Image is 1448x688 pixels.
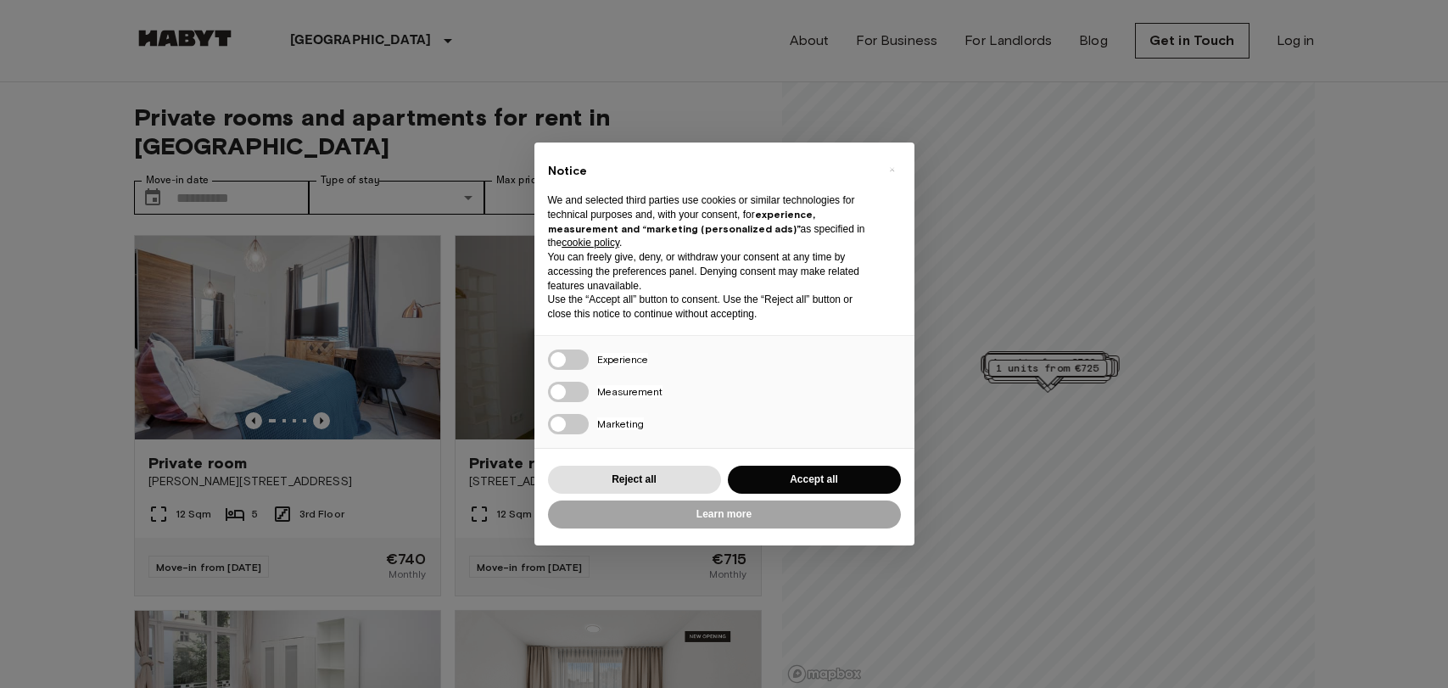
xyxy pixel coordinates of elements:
[597,353,648,366] span: Experience
[728,466,901,494] button: Accept all
[548,208,815,235] strong: experience, measurement and “marketing (personalized ads)”
[548,501,901,529] button: Learn more
[889,159,895,180] span: ×
[548,250,874,293] p: You can freely give, deny, or withdraw your consent at any time by accessing the preferences pane...
[597,417,644,430] span: Marketing
[548,293,874,322] p: Use the “Accept all” button to consent. Use the “Reject all” button or close this notice to conti...
[548,466,721,494] button: Reject all
[879,156,906,183] button: Close this notice
[562,237,619,249] a: cookie policy
[597,385,663,398] span: Measurement
[548,163,874,180] h2: Notice
[548,193,874,250] p: We and selected third parties use cookies or similar technologies for technical purposes and, wit...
